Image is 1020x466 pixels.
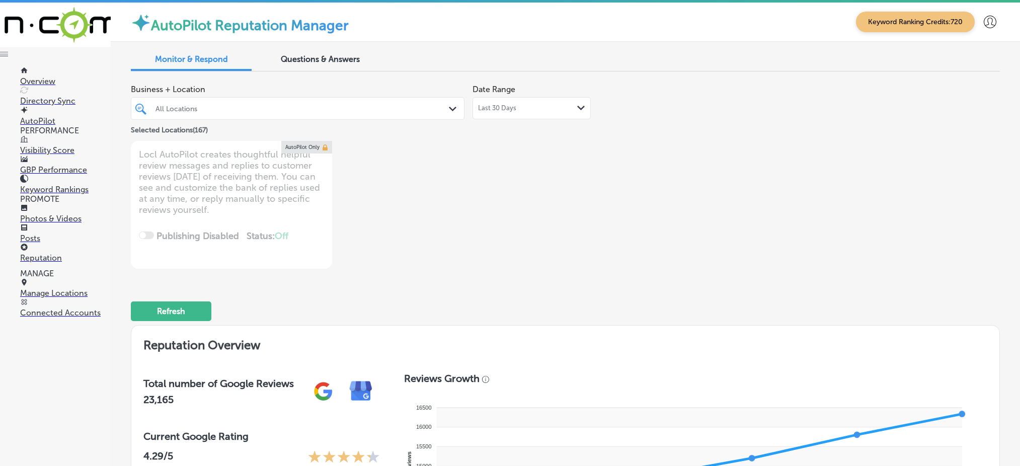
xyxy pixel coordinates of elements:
label: Date Range [473,85,515,94]
label: AutoPilot Reputation Manager [151,17,349,34]
p: Overview [20,76,111,86]
a: Keyword Rankings [20,175,111,194]
span: Business + Location [131,85,464,94]
a: GBP Performance [20,156,111,175]
a: Connected Accounts [20,298,111,318]
a: Reputation [20,244,111,263]
span: Monitor & Respond [155,54,228,64]
tspan: 16500 [416,405,432,411]
span: Keyword Ranking Credits: 720 [856,12,975,32]
span: Last 30 Days [478,104,516,112]
h3: Current Google Rating [143,430,380,442]
p: PROMOTE [20,194,111,204]
p: MANAGE [20,269,111,278]
p: Directory Sync [20,96,111,106]
p: Manage Locations [20,288,111,298]
p: Selected Locations ( 167 ) [131,122,208,134]
h2: Reputation Overview [131,326,999,360]
img: e7ababfa220611ac49bdb491a11684a6.png [342,372,380,410]
p: AutoPilot [20,116,111,126]
p: Connected Accounts [20,308,111,318]
a: AutoPilot [20,107,111,126]
a: Overview [20,67,111,86]
a: Visibility Score [20,136,111,155]
span: Questions & Answers [281,54,360,64]
button: Refresh [131,301,211,321]
div: 4.29 Stars [308,450,380,465]
p: GBP Performance [20,165,111,175]
tspan: 15500 [416,443,432,449]
p: 4.29 /5 [143,450,173,465]
div: All Locations [155,104,450,113]
a: Directory Sync [20,87,111,106]
p: PERFORMANCE [20,126,111,135]
h2: 23,165 [143,394,294,406]
h3: Total number of Google Reviews [143,377,294,390]
a: Manage Locations [20,279,111,298]
p: Posts [20,234,111,243]
p: Photos & Videos [20,214,111,223]
p: Visibility Score [20,145,111,155]
tspan: 16000 [416,424,432,430]
img: gPZS+5FD6qPJAAAAABJRU5ErkJggg== [304,372,342,410]
a: Photos & Videos [20,204,111,223]
p: Keyword Rankings [20,185,111,194]
img: autopilot-icon [131,13,151,33]
p: Reputation [20,253,111,263]
a: Posts [20,224,111,243]
h3: Reviews Growth [404,372,480,384]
